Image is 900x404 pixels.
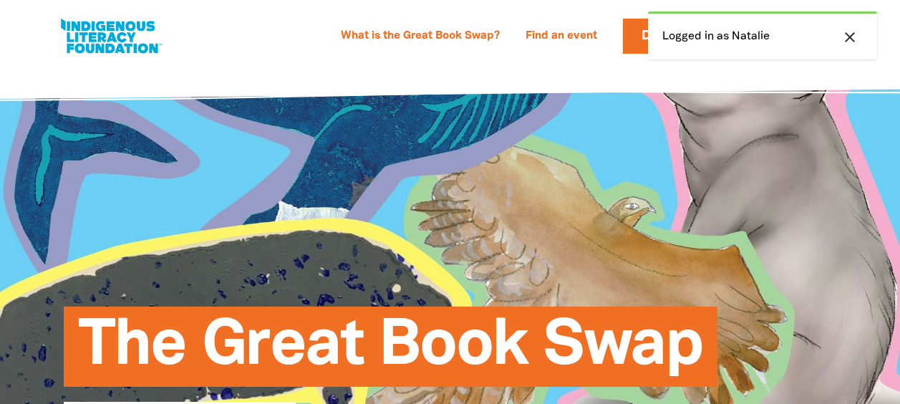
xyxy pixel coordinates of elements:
[623,19,713,54] a: Donate
[517,25,606,48] a: Find an event
[841,29,858,46] i: close
[332,25,508,48] a: What is the Great Book Swap?
[78,317,703,387] span: The Great Book Swap
[648,11,877,59] div: Logged in as Natalie
[837,28,863,47] button: close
